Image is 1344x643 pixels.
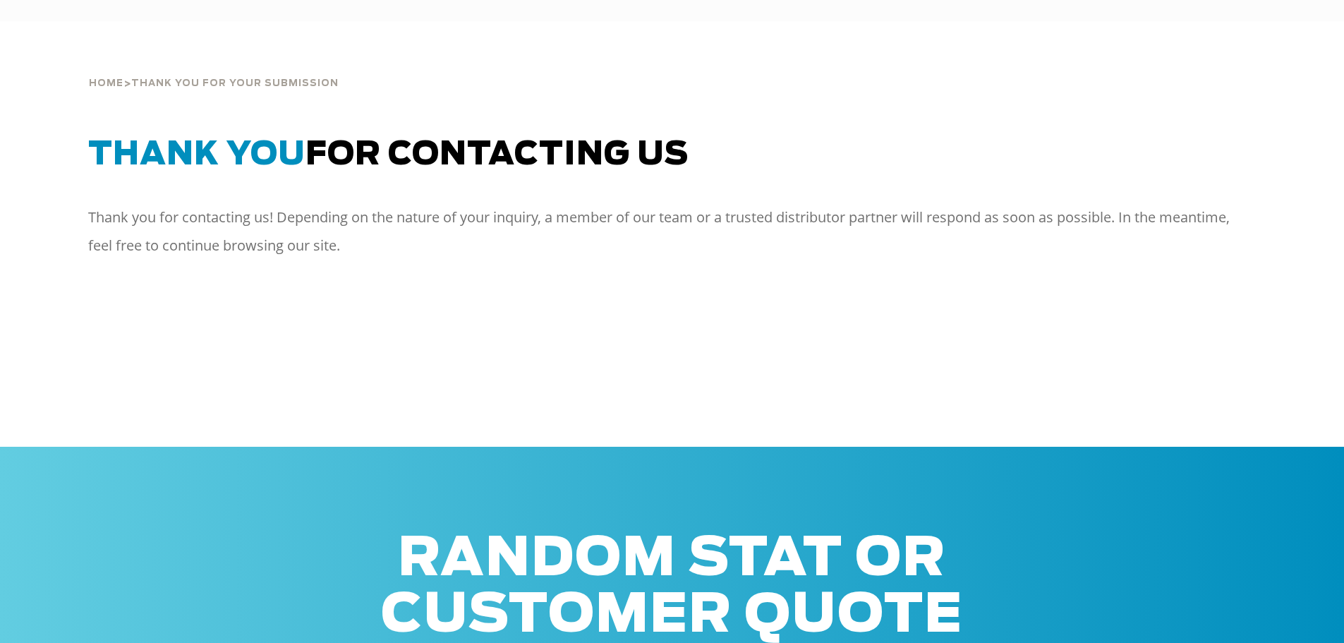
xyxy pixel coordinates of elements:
span: Thank You [88,139,305,171]
p: Thank you for contacting us! Depending on the nature of your inquiry, a member of our team or a t... [88,203,1231,260]
div: > [89,42,1257,95]
a: HOME [89,73,123,95]
span: THANK YOU FOR YOUR SUBMISSION [131,73,339,95]
span: for Contacting Us [88,139,689,171]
